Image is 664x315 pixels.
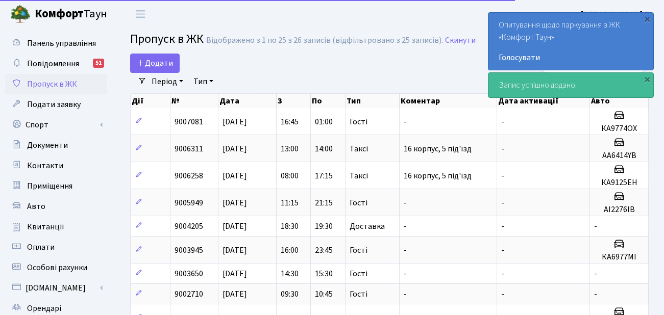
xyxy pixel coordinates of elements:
span: - [404,116,407,127]
h5: АА6414YВ [594,151,644,161]
span: Панель управління [27,38,96,49]
span: 16 корпус, 5 під'їзд [404,143,472,154]
span: 14:30 [281,268,299,279]
span: 16 корпус, 5 під'їзд [404,170,472,181]
span: - [404,221,407,232]
span: Додати [137,58,173,69]
span: Авто [27,201,45,212]
span: Повідомлення [27,58,79,69]
span: 9005949 [175,197,203,208]
span: 18:30 [281,221,299,232]
span: 16:00 [281,245,299,256]
span: 9007081 [175,116,203,127]
a: Приміщення [5,176,107,196]
a: Повідомлення51 [5,54,107,74]
a: [DOMAIN_NAME] [5,278,107,298]
a: Особові рахунки [5,257,107,278]
span: 01:00 [315,116,333,127]
span: - [404,268,407,279]
th: Авто [590,94,649,108]
span: - [594,288,597,300]
a: Спорт [5,115,107,135]
span: 19:30 [315,221,333,232]
h5: КА9125ЕН [594,178,644,188]
span: Доставка [350,222,385,230]
span: Оплати [27,242,55,253]
span: [DATE] [223,116,247,127]
span: 09:30 [281,288,299,300]
span: Гості [350,246,367,254]
span: - [501,170,504,181]
b: [PERSON_NAME] П. [581,9,652,20]
a: [PERSON_NAME] П. [581,8,652,20]
span: 16:45 [281,116,299,127]
span: - [594,221,597,232]
a: Квитанції [5,217,107,237]
span: 17:15 [315,170,333,181]
div: Відображено з 1 по 25 з 26 записів (відфільтровано з 25 записів). [206,36,443,45]
th: По [311,94,346,108]
span: - [501,143,504,154]
th: Дата активації [497,94,590,108]
span: Таксі [350,145,368,153]
span: - [501,288,504,300]
span: 21:15 [315,197,333,208]
span: 08:00 [281,170,299,181]
span: [DATE] [223,245,247,256]
h5: КА9774ОХ [594,124,644,134]
span: 9003650 [175,268,203,279]
span: 11:15 [281,197,299,208]
span: [DATE] [223,221,247,232]
b: Комфорт [35,6,84,22]
span: Гості [350,199,367,207]
span: 14:00 [315,143,333,154]
span: Пропуск в ЖК [27,78,77,90]
span: 10:45 [315,288,333,300]
span: 23:45 [315,245,333,256]
img: logo.png [10,4,31,24]
a: Контакти [5,155,107,176]
span: Приміщення [27,180,72,192]
a: Голосувати [499,51,643,64]
span: Пропуск в ЖК [130,30,204,48]
span: [DATE] [223,143,247,154]
th: Дії [131,94,170,108]
span: 13:00 [281,143,299,154]
span: 9006258 [175,170,203,181]
span: 9004205 [175,221,203,232]
a: Тип [189,73,217,90]
th: З [277,94,311,108]
div: Запис успішно додано. [488,73,653,97]
span: - [501,197,504,208]
a: Період [147,73,187,90]
span: Гості [350,270,367,278]
span: [DATE] [223,197,247,208]
a: Документи [5,135,107,155]
span: Орендарі [27,303,61,314]
div: × [642,14,652,24]
span: 9006311 [175,143,203,154]
span: - [404,197,407,208]
span: 15:30 [315,268,333,279]
span: Подати заявку [27,99,81,110]
th: Тип [346,94,400,108]
span: - [404,245,407,256]
span: - [594,268,597,279]
span: - [501,221,504,232]
span: Гості [350,118,367,126]
span: [DATE] [223,268,247,279]
th: № [170,94,218,108]
h5: АІ2276ІВ [594,205,644,215]
th: Дата [218,94,277,108]
span: [DATE] [223,170,247,181]
span: Гості [350,290,367,298]
a: Пропуск в ЖК [5,74,107,94]
a: Подати заявку [5,94,107,115]
a: Скинути [445,36,476,45]
span: Таксі [350,172,368,180]
a: Додати [130,54,180,73]
div: × [642,74,652,84]
a: Панель управління [5,33,107,54]
span: [DATE] [223,288,247,300]
span: Особові рахунки [27,262,87,273]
